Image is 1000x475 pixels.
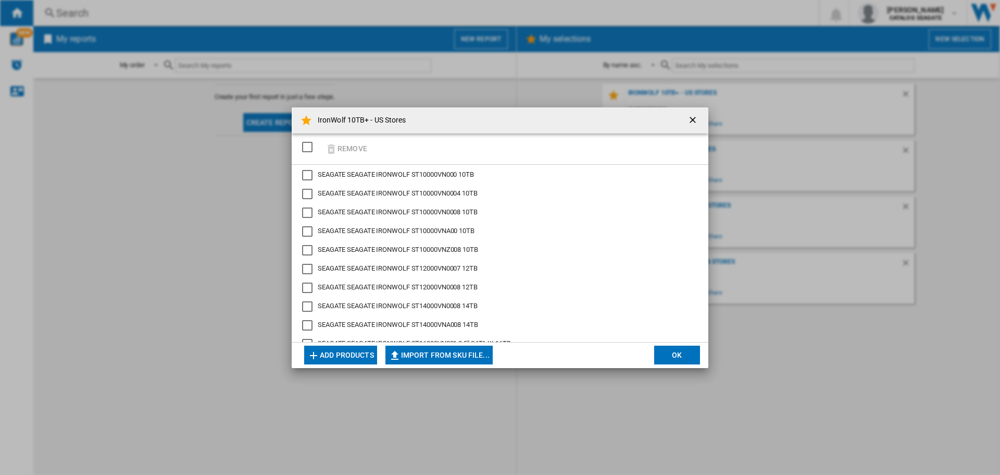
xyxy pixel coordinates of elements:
md-checkbox: SEAGATE IRONWOLF ST10000VN0004 10TB [302,189,690,199]
button: Import from SKU file... [385,346,493,364]
md-checkbox: SEAGATE IRONWOLF ST16000VN001 3.5" SATA III 16TB [302,339,690,349]
md-checkbox: SEAGATE IRONWOLF ST14000VNA008 14TB [302,320,690,331]
span: SEAGATE SEAGATE IRONWOLF ST10000VN000 10TB [318,170,474,178]
h4: IronWolf 10TB+ - US Stores [312,115,406,126]
button: getI18NText('BUTTONS.CLOSE_DIALOG') [683,110,704,131]
md-checkbox: SEAGATE IRONWOLF ST12000VN0007 12TB [302,264,690,274]
button: Add products [304,346,377,364]
span: SEAGATE SEAGATE IRONWOLF ST10000VN0008 10TB [318,208,478,216]
md-checkbox: SEAGATE IRONWOLF ST14000VN0008 14TB [302,301,690,312]
span: SEAGATE SEAGATE IRONWOLF ST16000VN001 3.5" SATA III 16TB [318,339,510,347]
span: SEAGATE SEAGATE IRONWOLF ST14000VNA008 14TB [318,321,478,328]
span: SEAGATE SEAGATE IRONWOLF ST14000VN0008 14TB [318,302,478,310]
md-checkbox: SEAGATE IRONWOLF ST10000VN000 10TB [302,170,690,180]
button: OK [654,346,700,364]
ng-md-icon: getI18NText('BUTTONS.CLOSE_DIALOG') [687,115,700,127]
span: SEAGATE SEAGATE IRONWOLF ST10000VN0004 10TB [318,189,478,197]
span: SEAGATE SEAGATE IRONWOLF ST10000VNZ008 10TB [318,246,478,253]
md-checkbox: SELECTIONS.EDITION_POPUP.SELECT_DESELECT [302,139,318,156]
span: SEAGATE SEAGATE IRONWOLF ST12000VN0008 12TB [318,283,478,291]
span: SEAGATE SEAGATE IRONWOLF ST12000VN0007 12TB [318,264,478,272]
span: SEAGATE SEAGATE IRONWOLF ST10000VNA00 10TB [318,227,474,235]
md-checkbox: SEAGATE IRONWOLF ST12000VN0008 12TB [302,283,690,293]
md-checkbox: SEAGATE IRONWOLF ST10000VNZ008 10TB [302,245,690,255]
button: Remove [322,137,370,161]
md-checkbox: SEAGATE IRONWOLF ST10000VNA00 10TB [302,226,690,237]
md-checkbox: SEAGATE IRONWOLF ST10000VN0008 10TB [302,208,690,218]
